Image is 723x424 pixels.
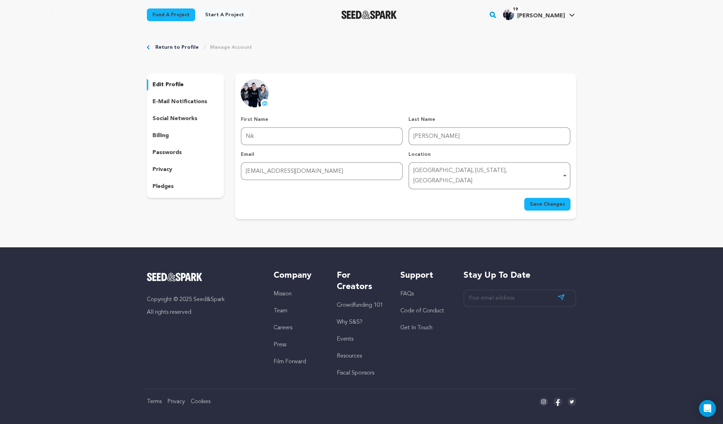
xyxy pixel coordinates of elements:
button: privacy [147,164,224,175]
input: Email [241,162,403,180]
a: Team [274,308,287,314]
div: Breadcrumb [147,44,576,51]
p: privacy [153,165,172,174]
p: social networks [153,114,197,123]
p: All rights reserved [147,308,259,317]
button: Save Changes [524,198,570,211]
input: Your email address [464,290,576,307]
img: Seed&Spark Logo [147,273,202,281]
a: Manage Account [210,44,252,51]
a: Events [337,336,353,342]
a: Privacy [167,399,185,405]
a: Fiscal Sponsors [337,370,374,376]
a: Film Forward [274,359,306,365]
a: Seed&Spark Homepage [147,273,259,281]
p: Email [241,151,403,158]
a: Why S&S? [337,319,363,325]
a: FAQs [400,291,414,297]
div: [GEOGRAPHIC_DATA], [US_STATE], [GEOGRAPHIC_DATA] [413,166,561,186]
a: Mission [274,291,292,297]
a: Nik C.'s Profile [502,7,576,20]
button: social networks [147,113,224,124]
a: Resources [337,353,362,359]
img: Seed&Spark Logo Dark Mode [341,11,397,19]
span: Nik C.'s Profile [502,7,576,22]
p: Copyright © 2025 Seed&Spark [147,295,259,304]
a: Return to Profile [155,44,199,51]
p: First Name [241,116,403,123]
button: pledges [147,181,224,192]
p: Last Name [408,116,570,123]
a: Cookies [191,399,210,405]
h5: For Creators [337,270,386,293]
p: e-mail notifications [153,98,207,106]
p: passwords [153,148,182,157]
a: Get In Touch [400,325,432,331]
span: [PERSON_NAME] [517,13,565,19]
p: edit profile [153,81,184,89]
input: First Name [241,127,403,145]
p: Location [408,151,570,158]
a: Seed&Spark Homepage [341,11,397,19]
button: e-mail notifications [147,96,224,107]
h5: Support [400,270,449,281]
a: Crowdfunding 101 [337,302,383,308]
span: 19 [510,6,521,13]
div: Open Intercom Messenger [699,400,716,417]
a: Fund a project [147,8,195,21]
input: Last Name [408,127,570,145]
a: Terms [147,399,162,405]
h5: Stay up to date [464,270,576,281]
a: Start a project [199,8,250,21]
div: Nik C.'s Profile [503,9,565,20]
button: billing [147,130,224,141]
h5: Company [274,270,323,281]
p: billing [153,131,169,140]
a: Press [274,342,286,348]
button: passwords [147,147,224,158]
p: pledges [153,182,174,191]
button: edit profile [147,79,224,90]
a: Code of Conduct [400,308,444,314]
span: Save Changes [530,201,565,208]
a: Careers [274,325,292,331]
img: Mo%2C%20me%20and%20Bea.jpg [503,9,514,20]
